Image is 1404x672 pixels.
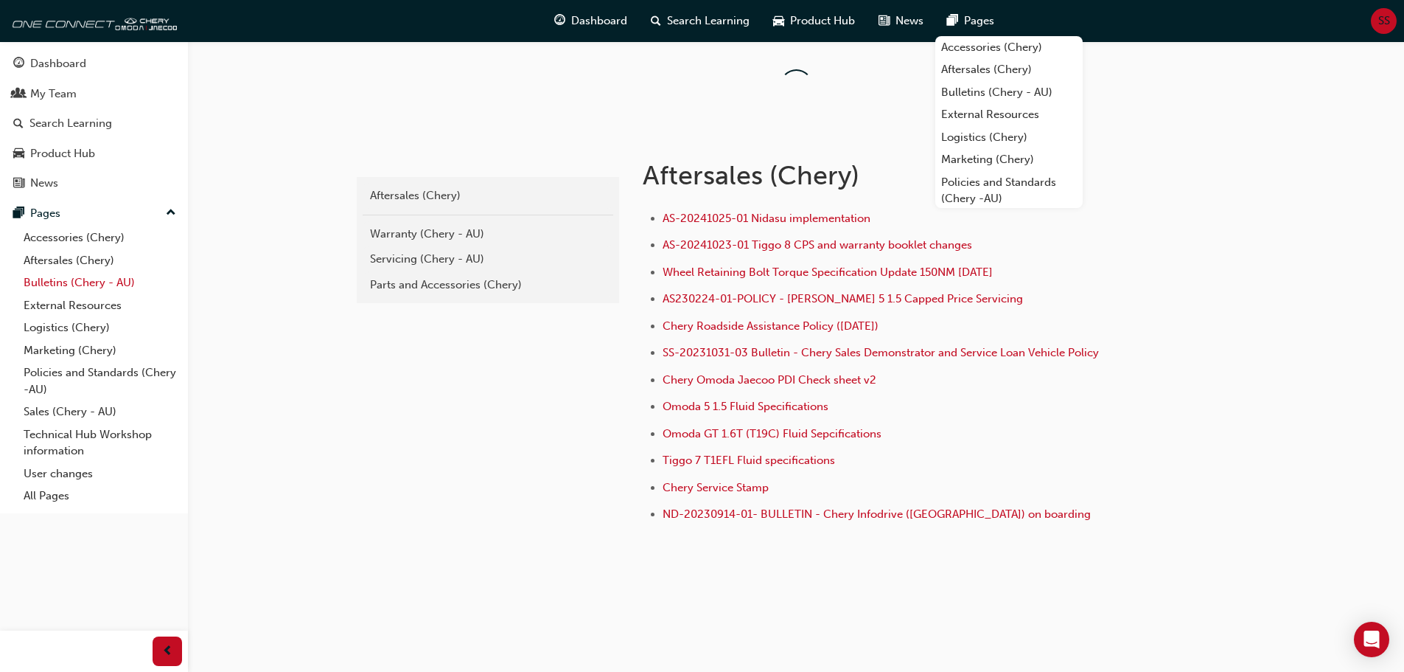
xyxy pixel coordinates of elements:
a: Tiggo 7 T1EFL Fluid specifications [663,454,835,467]
button: SS [1371,8,1397,34]
span: Pages [964,13,994,30]
div: News [30,175,58,192]
div: Servicing (Chery - AU) [370,251,606,268]
span: prev-icon [162,642,173,661]
span: guage-icon [13,58,24,71]
a: Chery Omoda Jaecoo PDI Check sheet v2 [663,373,876,387]
img: oneconnect [7,6,177,35]
a: Aftersales (Chery) [18,249,182,272]
a: Policies and Standards (Chery -AU) [935,171,1083,210]
a: Chery Service Stamp [663,481,769,494]
h1: Aftersales (Chery) [643,159,1126,192]
span: Dashboard [571,13,627,30]
div: Open Intercom Messenger [1354,622,1389,657]
div: Parts and Accessories (Chery) [370,277,606,294]
a: Omoda GT 1.6T (T19C) Fluid Sepcifications [663,427,881,440]
a: SS-20231031-03 Bulletin - Chery Sales Demonstrator and Service Loan Vehicle Policy [663,346,1099,359]
div: Aftersales (Chery) [370,187,606,204]
span: news-icon [879,12,890,30]
span: guage-icon [554,12,565,30]
a: Marketing (Chery) [18,339,182,362]
a: User changes [18,463,182,485]
span: news-icon [13,177,24,190]
span: car-icon [773,12,784,30]
span: News [895,13,923,30]
a: Marketing (Chery) [935,148,1083,171]
span: pages-icon [947,12,958,30]
a: Servicing (Chery - AU) [363,246,613,272]
span: search-icon [651,12,661,30]
a: Bulletins (Chery - AU) [18,271,182,294]
a: External Resources [935,103,1083,126]
a: Parts and Accessories (Chery) [363,272,613,298]
button: Pages [6,200,182,227]
a: Aftersales (Chery) [363,183,613,209]
div: Search Learning [29,115,112,132]
a: Accessories (Chery) [935,36,1083,59]
a: guage-iconDashboard [542,6,639,36]
a: Accessories (Chery) [18,226,182,249]
a: Bulletins (Chery - AU) [935,81,1083,104]
a: Policies and Standards (Chery -AU) [18,361,182,401]
span: people-icon [13,88,24,101]
a: Warranty (Chery - AU) [363,221,613,247]
a: pages-iconPages [935,6,1006,36]
a: All Pages [18,485,182,508]
a: news-iconNews [867,6,935,36]
a: search-iconSearch Learning [639,6,761,36]
a: Search Learning [6,110,182,137]
div: Dashboard [30,55,86,72]
a: Wheel Retaining Bolt Torque Specification Update 150NM [DATE] [663,266,993,279]
a: My Team [6,80,182,108]
span: Product Hub [790,13,855,30]
span: pages-icon [13,207,24,221]
a: Logistics (Chery) [935,126,1083,149]
span: search-icon [13,117,24,131]
span: SS [1378,13,1390,30]
a: AS230224-01-POLICY - [PERSON_NAME] 5 1.5 Capped Price Servicing [663,292,1023,305]
button: DashboardMy TeamSearch LearningProduct HubNews [6,47,182,200]
a: Sales (Chery - AU) [18,401,182,423]
a: car-iconProduct Hub [761,6,867,36]
span: car-icon [13,148,24,161]
div: My Team [30,86,77,103]
a: Aftersales (Chery) [935,58,1083,81]
a: News [6,170,182,197]
a: Logistics (Chery) [18,316,182,339]
a: AS-20241023-01 Tiggo 8 CPS and warranty booklet changes [663,238,972,252]
div: Product Hub [30,145,95,162]
a: External Resources [18,294,182,317]
span: Search Learning [667,13,750,30]
a: Product Hub [6,140,182,167]
div: Pages [30,205,60,222]
a: Technical Hub Workshop information [18,423,182,463]
div: Warranty (Chery - AU) [370,226,606,243]
span: up-icon [166,204,176,223]
a: Omoda 5 1.5 Fluid Specifications [663,400,828,413]
a: Dashboard [6,50,182,77]
a: Chery Roadside Assistance Policy ([DATE]) [663,319,879,333]
a: AS-20241025-01 Nidasu implementation [663,212,870,225]
a: ND-20230914-01- BULLETIN - Chery Infodrive ([GEOGRAPHIC_DATA]) on boarding [663,508,1091,521]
